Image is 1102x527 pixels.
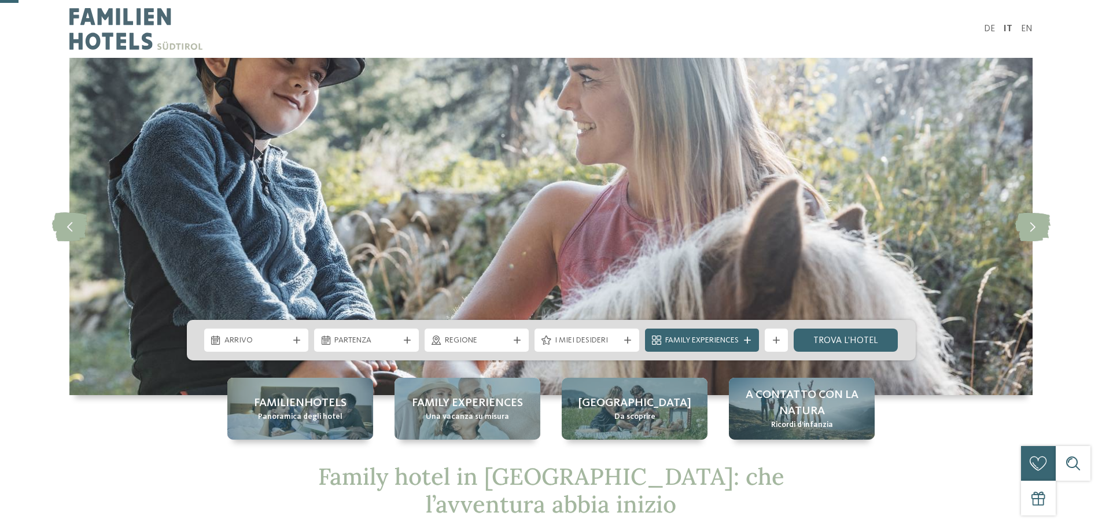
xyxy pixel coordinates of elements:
[614,411,655,423] span: Da scoprire
[1004,24,1012,34] a: IT
[395,378,540,440] a: Family hotel in Trentino Alto Adige: la vacanza ideale per grandi e piccini Family experiences Un...
[562,378,707,440] a: Family hotel in Trentino Alto Adige: la vacanza ideale per grandi e piccini [GEOGRAPHIC_DATA] Da ...
[412,395,523,411] span: Family experiences
[729,378,875,440] a: Family hotel in Trentino Alto Adige: la vacanza ideale per grandi e piccini A contatto con la nat...
[224,335,289,347] span: Arrivo
[771,419,833,431] span: Ricordi d’infanzia
[318,462,784,519] span: Family hotel in [GEOGRAPHIC_DATA]: che l’avventura abbia inizio
[578,395,691,411] span: [GEOGRAPHIC_DATA]
[334,335,399,347] span: Partenza
[555,335,619,347] span: I miei desideri
[69,58,1033,395] img: Family hotel in Trentino Alto Adige: la vacanza ideale per grandi e piccini
[426,411,509,423] span: Una vacanza su misura
[254,395,347,411] span: Familienhotels
[445,335,509,347] span: Regione
[984,24,995,34] a: DE
[665,335,739,347] span: Family Experiences
[794,329,898,352] a: trova l’hotel
[740,387,863,419] span: A contatto con la natura
[258,411,342,423] span: Panoramica degli hotel
[227,378,373,440] a: Family hotel in Trentino Alto Adige: la vacanza ideale per grandi e piccini Familienhotels Panora...
[1021,24,1033,34] a: EN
